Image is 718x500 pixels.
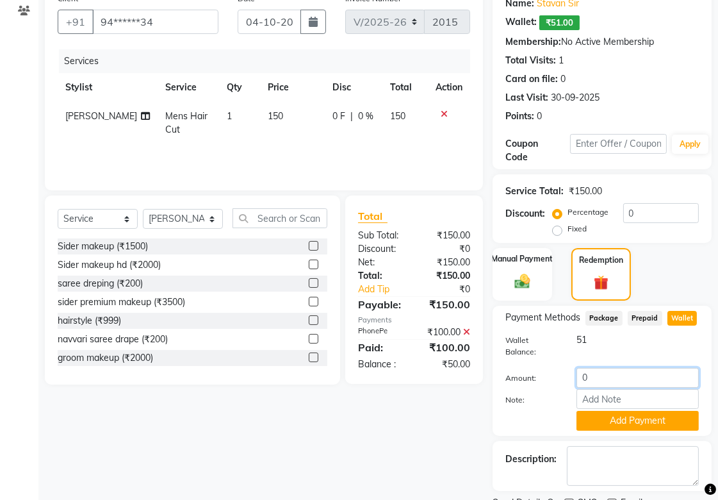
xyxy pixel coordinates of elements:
[505,311,580,324] span: Payment Methods
[58,314,121,328] div: hairstyle (₹999)
[58,10,94,34] button: +91
[492,253,553,265] label: Manual Payment
[567,333,708,347] div: 51
[58,296,185,309] div: sider premium makeup (₹3500)
[58,351,153,365] div: groom makeup (₹2000)
[576,368,699,388] input: Amount
[260,73,325,102] th: Price
[505,35,699,49] div: No Active Membership
[505,137,570,164] div: Coupon Code
[165,110,208,135] span: Mens Hair Cut
[332,110,345,123] span: 0 F
[585,311,623,326] span: Package
[348,297,414,312] div: Payable:
[348,283,425,296] a: Add Tip
[628,311,662,326] span: Prepaid
[414,229,480,242] div: ₹150.00
[414,358,480,371] div: ₹50.00
[414,340,480,355] div: ₹100.00
[59,49,480,73] div: Services
[390,110,405,122] span: 150
[414,269,480,283] div: ₹150.00
[219,73,260,102] th: Qty
[570,134,667,154] input: Enter Offer / Coupon Code
[496,394,567,406] label: Note:
[414,297,480,312] div: ₹150.00
[560,72,566,86] div: 0
[505,185,564,198] div: Service Total:
[567,223,587,235] label: Fixed
[350,110,353,123] span: |
[348,326,414,339] div: PhonePe
[496,372,567,384] label: Amount:
[233,208,327,228] input: Search or Scan
[496,335,567,358] label: Wallet Balance:
[382,73,428,102] th: Total
[425,283,480,296] div: ₹0
[505,110,534,123] div: Points:
[358,210,388,223] span: Total
[58,73,158,102] th: Stylist
[358,315,470,326] div: Payments
[589,274,613,292] img: _gift.svg
[505,207,545,221] div: Discount:
[358,110,373,123] span: 0 %
[505,54,556,67] div: Total Visits:
[348,242,414,256] div: Discount:
[348,269,414,283] div: Total:
[227,110,232,122] span: 1
[505,91,548,104] div: Last Visit:
[539,15,580,30] span: ₹51.00
[58,333,168,346] div: navvari saree drape (₹200)
[58,240,148,253] div: Sider makeup (₹1500)
[268,110,283,122] span: 150
[348,229,414,242] div: Sub Total:
[505,453,557,466] div: Description:
[667,311,698,326] span: Wallet
[672,135,708,154] button: Apply
[348,340,414,355] div: Paid:
[505,15,537,30] div: Wallet:
[414,326,480,339] div: ₹100.00
[158,73,220,102] th: Service
[428,73,470,102] th: Action
[505,35,561,49] div: Membership:
[559,54,564,67] div: 1
[348,358,414,371] div: Balance :
[505,72,558,86] div: Card on file:
[537,110,542,123] div: 0
[325,73,382,102] th: Disc
[579,254,623,266] label: Redemption
[58,258,161,272] div: Sider makeup hd (₹2000)
[414,256,480,269] div: ₹150.00
[65,110,137,122] span: [PERSON_NAME]
[567,206,608,218] label: Percentage
[569,185,602,198] div: ₹150.00
[58,277,143,290] div: saree dreping (₹200)
[348,256,414,269] div: Net:
[92,10,218,34] input: Search by Name/Mobile/Email/Code
[414,242,480,256] div: ₹0
[551,91,600,104] div: 30-09-2025
[510,272,535,290] img: _cash.svg
[576,389,699,409] input: Add Note
[576,411,699,431] button: Add Payment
